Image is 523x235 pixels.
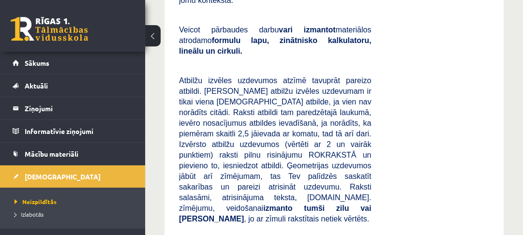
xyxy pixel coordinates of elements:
a: Izlabotās [15,210,135,219]
b: vari izmantot [279,26,335,34]
span: [DEMOGRAPHIC_DATA] [25,172,101,181]
a: Informatīvie ziņojumi [13,120,133,142]
span: Atbilžu izvēles uzdevumos atzīmē tavuprāt pareizo atbildi. [PERSON_NAME] atbilžu izvēles uzdevuma... [179,76,371,223]
a: [DEMOGRAPHIC_DATA] [13,165,133,188]
span: Sākums [25,59,49,67]
span: Aktuāli [25,81,48,90]
span: Neizpildītās [15,198,57,206]
a: Sākums [13,52,133,74]
b: izmanto [263,204,292,212]
legend: Ziņojumi [25,97,133,119]
a: Aktuāli [13,74,133,97]
span: Mācību materiāli [25,149,78,158]
b: formulu lapu, zinātnisko kalkulatoru, lineālu un cirkuli. [179,36,371,55]
a: Neizpildītās [15,197,135,206]
span: Veicot pārbaudes darbu materiālos atrodamo [179,26,371,55]
a: Rīgas 1. Tālmācības vidusskola [11,17,88,41]
a: Ziņojumi [13,97,133,119]
span: Izlabotās [15,210,44,218]
a: Mācību materiāli [13,143,133,165]
legend: Informatīvie ziņojumi [25,120,133,142]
